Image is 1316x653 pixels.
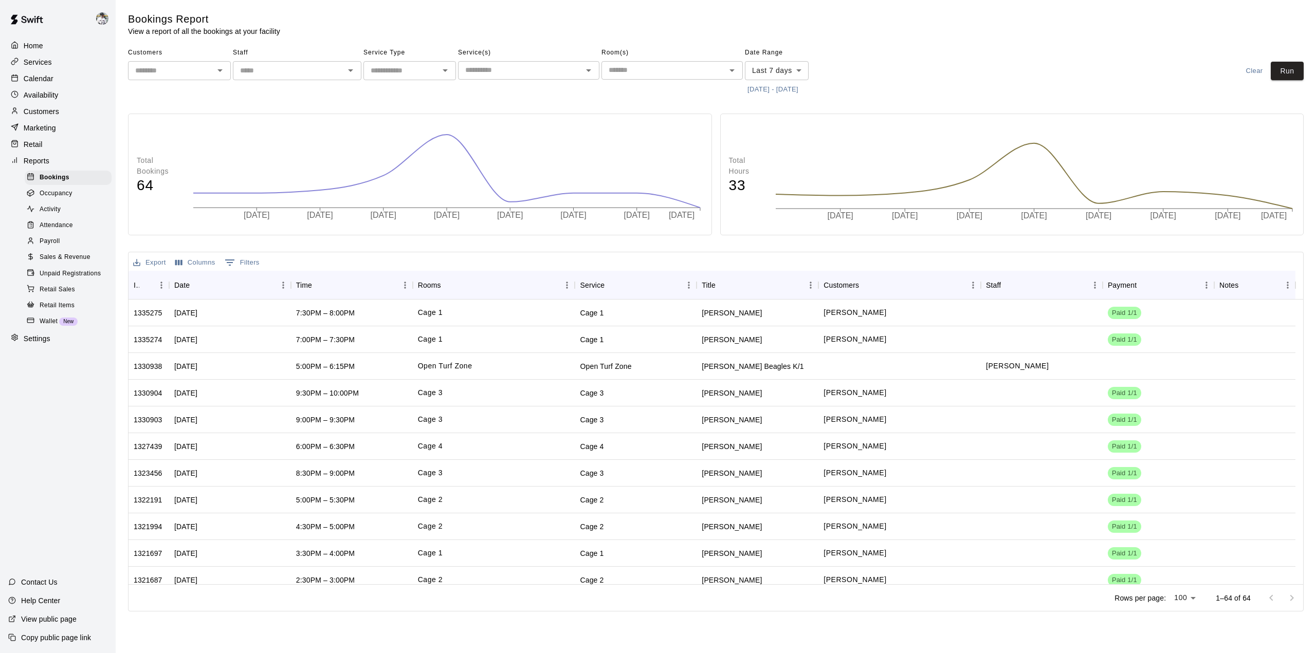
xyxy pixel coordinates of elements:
p: Ayden Peterson [824,387,886,398]
h5: Bookings Report [128,12,280,26]
div: Retail Items [25,298,112,313]
span: Paid 1/1 [1108,442,1141,452]
button: Menu [965,277,981,293]
div: 1321994 [134,521,162,532]
div: Calendar [8,71,107,86]
button: Sort [859,278,873,292]
p: Cage 1 [418,307,443,318]
div: Activity [25,202,112,217]
div: Time [296,271,312,300]
div: Cage 2 [580,575,604,585]
a: Bookings [25,170,116,185]
div: Bookings [25,171,112,185]
button: Menu [1199,277,1214,293]
div: Settings [8,331,107,346]
p: Cage 2 [418,574,443,585]
div: 1335274 [134,334,162,345]
div: Payment [1108,271,1137,300]
div: Rooms [413,271,575,300]
a: Availability [8,87,107,103]
a: Home [8,38,107,53]
div: Tue, Aug 19, 2025 [174,308,197,318]
button: Export [131,255,169,271]
div: Gabe James [702,468,762,478]
p: Chloe Rosenthal [824,574,886,585]
div: 7:00PM – 7:30PM [296,334,355,345]
tspan: [DATE] [1021,212,1047,220]
span: Paid 1/1 [1108,469,1141,478]
span: New [59,319,78,324]
span: Paid 1/1 [1108,415,1141,425]
p: 1–64 of 64 [1216,593,1251,603]
div: Ron Peterson [702,415,762,425]
button: Sort [312,278,326,292]
p: Kevin Nelan [824,334,886,345]
div: Last 7 days [745,61,809,80]
div: 1323456 [134,468,162,478]
button: Clear [1238,62,1271,81]
button: Menu [1087,277,1103,293]
div: 1330938 [134,361,162,371]
div: Chris Jackson [702,495,762,505]
div: 2:30PM – 3:00PM [296,575,355,585]
tspan: [DATE] [669,211,694,219]
span: Wallet [40,316,58,327]
div: Kevin Nelan [702,334,762,345]
div: Service [580,271,605,300]
p: Total Bookings [137,155,182,177]
div: 8:30PM – 9:00PM [296,468,355,478]
a: Unpaid Registrations [25,266,116,282]
div: Mon, Aug 18, 2025 [174,441,197,452]
div: Dunning Beagles K/1 [702,361,803,371]
span: Service Type [363,45,456,61]
div: Matt Young [702,548,762,558]
h4: 33 [729,177,765,195]
button: Menu [681,277,697,293]
span: Paid 1/1 [1108,335,1141,345]
span: Payroll [40,236,60,247]
div: Cage 2 [580,521,604,532]
div: 5:00PM – 5:30PM [296,495,355,505]
p: Retail [24,139,43,150]
button: Sort [1238,278,1253,292]
button: [DATE] - [DATE] [745,82,801,98]
tspan: [DATE] [1150,212,1176,220]
a: Attendance [25,218,116,234]
div: Notes [1214,271,1295,300]
button: Run [1271,62,1304,81]
button: Open [213,63,227,78]
h4: 64 [137,177,182,195]
button: Open [581,63,596,78]
div: Tue, Aug 19, 2025 [174,334,197,345]
p: August Jackson [824,494,886,505]
p: Open Turf Zone [418,361,472,371]
a: Sales & Revenue [25,250,116,266]
p: Gabe James [824,468,886,478]
div: Cage 3 [580,415,604,425]
div: Staff [981,271,1103,300]
p: Grant Truran [824,521,886,532]
tspan: [DATE] [624,211,650,219]
span: Unpaid Registrations [40,269,101,279]
tspan: [DATE] [561,211,587,219]
tspan: [DATE] [892,212,918,220]
span: Customers [128,45,231,61]
div: 5:00PM – 6:15PM [296,361,355,371]
span: Paid 1/1 [1108,575,1141,585]
a: Payroll [25,234,116,250]
span: Retail Sales [40,285,75,295]
tspan: [DATE] [828,212,853,220]
div: Kevin Nelan [702,308,762,318]
p: Matt Young [824,548,886,558]
button: Menu [803,277,818,293]
span: Bookings [40,173,69,183]
div: Chad Truran [702,521,762,532]
a: Activity [25,202,116,218]
div: Amanda Rosenthal [702,575,762,585]
tspan: [DATE] [1086,212,1111,220]
p: Reports [24,156,49,166]
div: 1327439 [134,441,162,452]
button: Open [438,63,452,78]
a: WalletNew [25,313,116,329]
p: Cage 3 [418,387,443,398]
